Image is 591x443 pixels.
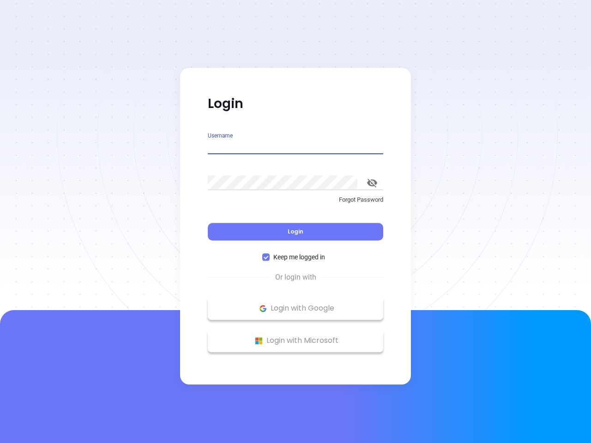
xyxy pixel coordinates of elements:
[208,96,383,112] p: Login
[212,301,379,315] p: Login with Google
[253,335,265,347] img: Microsoft Logo
[361,172,383,194] button: toggle password visibility
[270,252,329,262] span: Keep me logged in
[208,297,383,320] button: Google Logo Login with Google
[271,272,321,283] span: Or login with
[208,223,383,240] button: Login
[208,133,233,138] label: Username
[208,195,383,212] a: Forgot Password
[212,334,379,347] p: Login with Microsoft
[288,227,303,235] span: Login
[208,195,383,204] p: Forgot Password
[257,303,269,314] img: Google Logo
[208,329,383,352] button: Microsoft Logo Login with Microsoft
